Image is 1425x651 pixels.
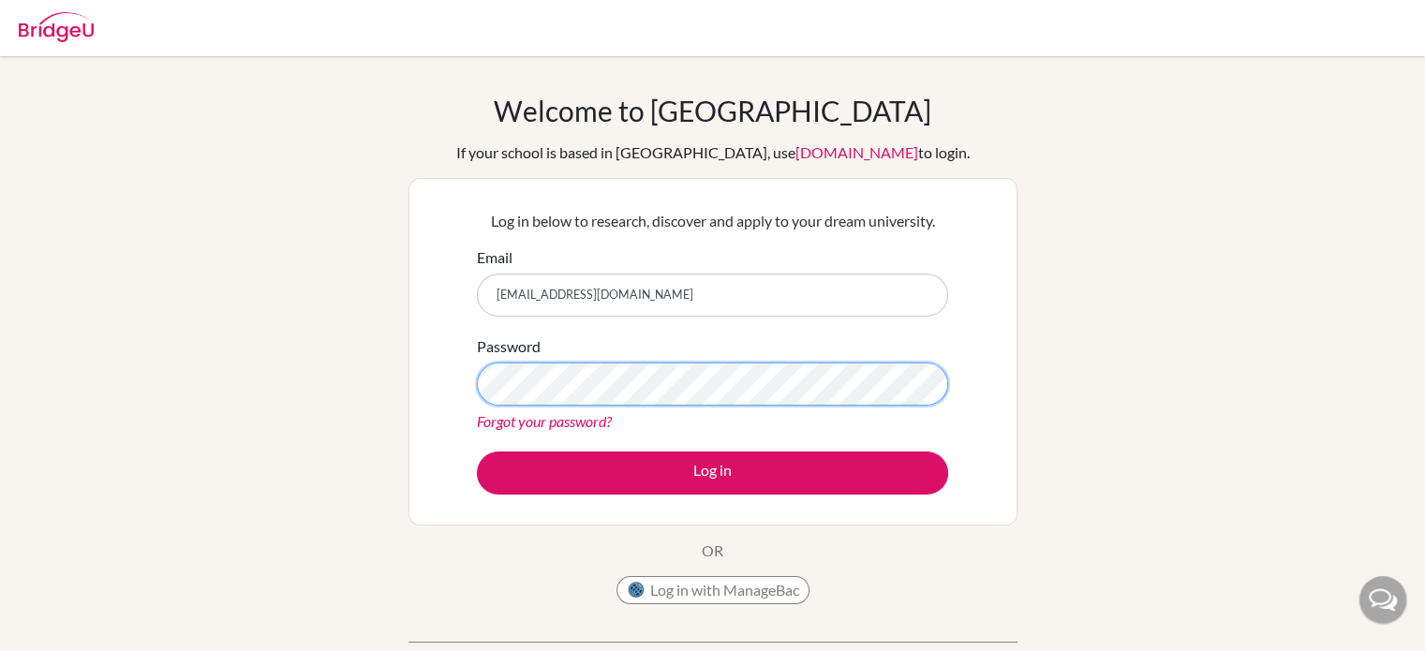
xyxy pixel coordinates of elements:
img: Bridge-U [19,12,94,42]
label: Email [477,246,512,269]
div: If your school is based in [GEOGRAPHIC_DATA], use to login. [456,141,970,164]
p: Log in below to research, discover and apply to your dream university. [477,210,948,232]
span: Help [42,13,81,30]
p: OR [702,540,723,562]
a: Forgot your password? [477,412,612,430]
h1: Welcome to [GEOGRAPHIC_DATA] [494,94,931,127]
label: Password [477,335,541,358]
button: Log in [477,451,948,495]
button: Log in with ManageBac [616,576,809,604]
a: [DOMAIN_NAME] [795,143,918,161]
